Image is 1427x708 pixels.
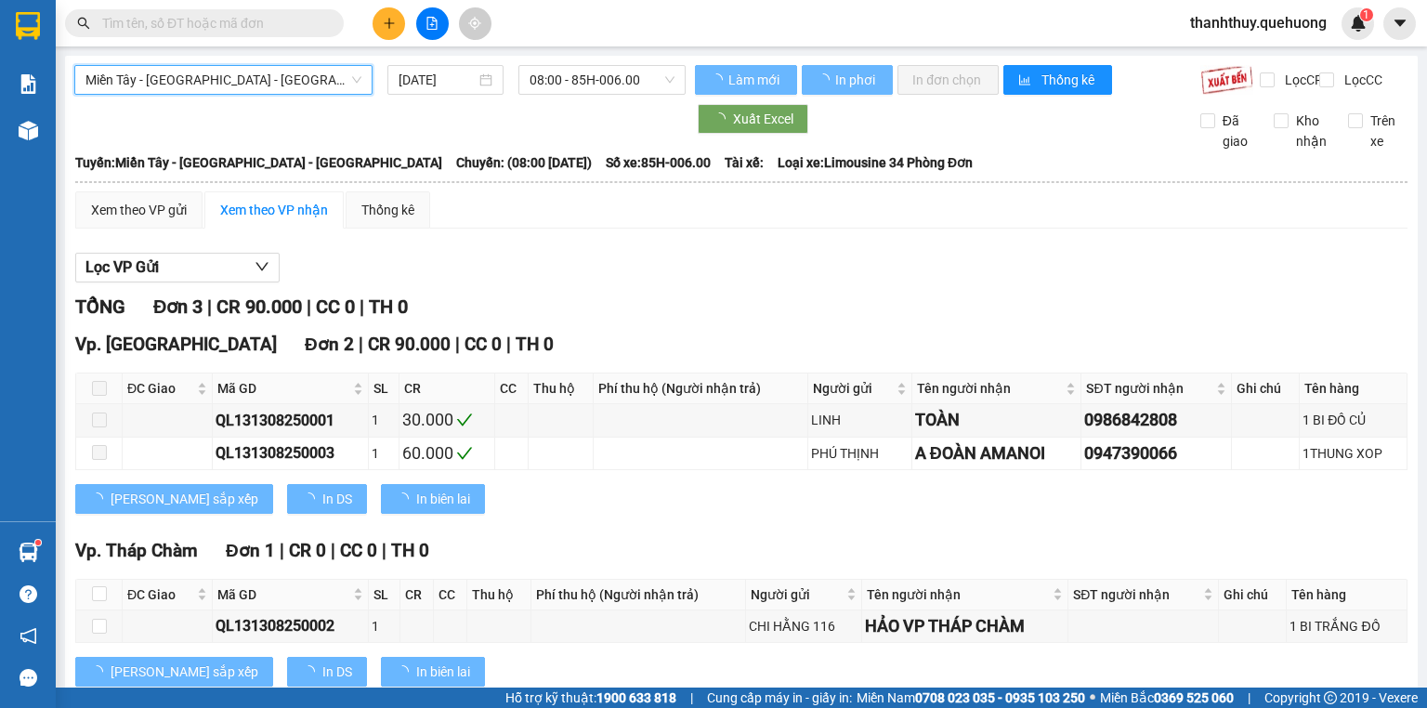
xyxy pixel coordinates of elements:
td: HẢO VP THÁP CHÀM [862,610,1069,643]
div: 1 BI TRẮNG ĐỒ [1290,616,1403,636]
div: QL131308250003 [216,441,365,465]
div: HẢO VP THÁP CHÀM [865,613,1066,639]
button: In DS [287,657,367,687]
th: Tên hàng [1300,374,1407,404]
span: loading [302,665,322,678]
span: In DS [322,662,352,682]
span: ⚪️ [1090,694,1095,701]
span: Người gửi [813,378,893,399]
div: 1 BI ĐỒ CỦ [1303,410,1404,430]
span: | [331,540,335,561]
span: | [382,540,386,561]
span: Cung cấp máy in - giấy in: [707,688,852,708]
button: aim [459,7,491,40]
sup: 1 [1360,8,1373,21]
button: In biên lai [381,484,485,514]
span: loading [710,73,726,86]
img: icon-new-feature [1350,15,1367,32]
td: 0947390066 [1081,438,1232,470]
span: TỔNG [75,295,125,318]
input: Tìm tên, số ĐT hoặc mã đơn [102,13,321,33]
th: Phí thu hộ (Người nhận trả) [531,580,746,610]
span: CR 90.000 [368,334,451,355]
span: | [307,295,311,318]
span: loading [396,492,416,505]
span: Miền Tây - Phan Rang - Ninh Sơn [85,66,361,94]
span: loading [817,73,832,86]
span: Tài xế: [725,152,764,173]
span: Mã GD [217,378,349,399]
button: [PERSON_NAME] sắp xếp [75,484,273,514]
span: Đã giao [1215,111,1261,151]
td: QL131308250002 [213,610,369,643]
span: Tên người nhận [867,584,1050,605]
span: thanhthuy.quehuong [1175,11,1342,34]
span: Lọc VP Gửi [85,256,159,279]
div: LINH [811,410,909,430]
th: CC [495,374,529,404]
strong: 0369 525 060 [1154,690,1234,705]
span: CC 0 [340,540,377,561]
div: 1 [372,616,397,636]
span: loading [90,492,111,505]
th: Ghi chú [1232,374,1300,404]
button: In biên lai [381,657,485,687]
div: PHÚ THỊNH [811,443,909,464]
td: 0986842808 [1081,404,1232,437]
span: | [506,334,511,355]
button: plus [373,7,405,40]
span: Miền Bắc [1100,688,1234,708]
span: Người gửi [751,584,842,605]
span: CR 90.000 [216,295,302,318]
button: [PERSON_NAME] sắp xếp [75,657,273,687]
span: | [455,334,460,355]
span: CC 0 [465,334,502,355]
th: Tên hàng [1287,580,1407,610]
span: loading [396,665,416,678]
span: loading [713,112,733,125]
span: Tên người nhận [917,378,1063,399]
th: Thu hộ [529,374,594,404]
strong: 0708 023 035 - 0935 103 250 [915,690,1085,705]
div: 60.000 [402,440,491,466]
th: SL [369,374,400,404]
div: 1 [372,410,397,430]
span: | [690,688,693,708]
td: TOÀN [912,404,1082,437]
th: CC [434,580,467,610]
span: copyright [1324,691,1337,704]
div: QL131308250002 [216,614,365,637]
div: QL131308250001 [216,409,365,432]
span: Trên xe [1363,111,1408,151]
span: In biên lai [416,662,470,682]
div: TOÀN [915,407,1079,433]
td: QL131308250003 [213,438,369,470]
span: notification [20,627,37,645]
span: TH 0 [516,334,554,355]
div: 0986842808 [1084,407,1228,433]
span: SĐT người nhận [1086,378,1212,399]
img: logo-vxr [16,12,40,40]
th: Ghi chú [1219,580,1287,610]
button: Làm mới [695,65,797,95]
button: caret-down [1383,7,1416,40]
div: Xem theo VP gửi [91,200,187,220]
span: CR 0 [289,540,326,561]
div: Xem theo VP nhận [220,200,328,220]
div: CHI HẰNG 116 [749,616,858,636]
span: In phơi [835,70,878,90]
th: SL [369,580,400,610]
span: Số xe: 85H-006.00 [606,152,711,173]
span: [PERSON_NAME] sắp xếp [111,662,258,682]
span: ĐC Giao [127,584,193,605]
span: SĐT người nhận [1073,584,1199,605]
button: file-add [416,7,449,40]
div: 30.000 [402,407,491,433]
span: Lọc CR [1277,70,1326,90]
button: In phơi [802,65,893,95]
span: Loại xe: Limousine 34 Phòng Đơn [778,152,973,173]
span: Đơn 3 [153,295,203,318]
span: aim [468,17,481,30]
div: 1 [372,443,397,464]
span: caret-down [1392,15,1408,32]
